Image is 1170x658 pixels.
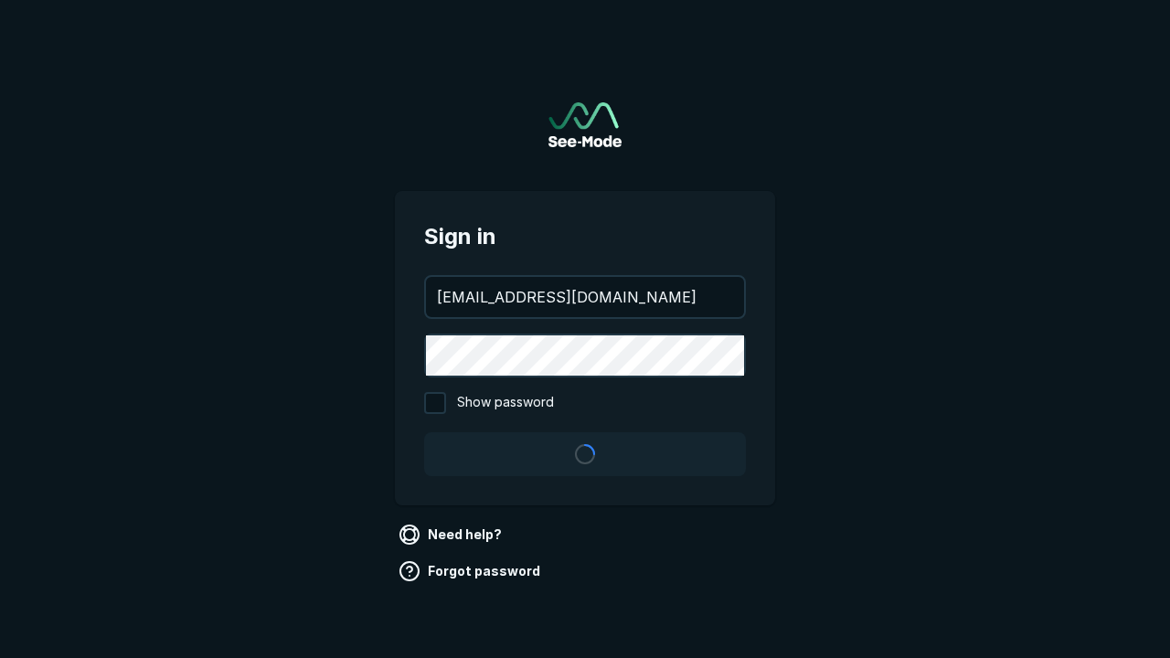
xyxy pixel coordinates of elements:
span: Show password [457,392,554,414]
input: your@email.com [426,277,744,317]
a: Forgot password [395,557,548,586]
a: Go to sign in [548,102,622,147]
span: Sign in [424,220,746,253]
img: See-Mode Logo [548,102,622,147]
a: Need help? [395,520,509,549]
